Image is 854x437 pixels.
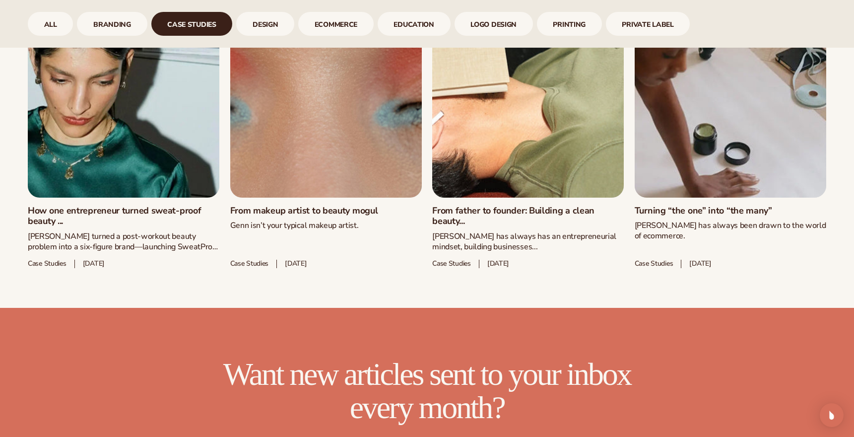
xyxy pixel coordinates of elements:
div: 4 / 9 [236,12,294,36]
a: branding [77,12,147,36]
a: Turning “the one” into “the many” [635,206,826,217]
div: 2 / 9 [77,12,147,36]
a: case studies [151,12,233,36]
div: Open Intercom Messenger [820,403,844,427]
div: 8 / 9 [537,12,602,36]
a: ecommerce [298,12,374,36]
div: 1 / 9 [28,12,73,36]
a: From father to founder: Building a clean beauty... [432,206,624,227]
a: Education [378,12,451,36]
div: 3 / 9 [151,12,233,36]
a: design [236,12,294,36]
a: How one entrepreneur turned sweat-proof beauty ... [28,206,219,227]
div: 6 / 9 [378,12,451,36]
a: logo design [455,12,533,36]
div: 9 / 9 [606,12,690,36]
a: All [28,12,73,36]
h2: Want new articles sent to your inbox every month? [219,358,635,424]
a: printing [537,12,602,36]
a: From makeup artist to beauty mogul [230,206,422,217]
div: 5 / 9 [298,12,374,36]
div: 7 / 9 [455,12,533,36]
a: Private Label [606,12,690,36]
